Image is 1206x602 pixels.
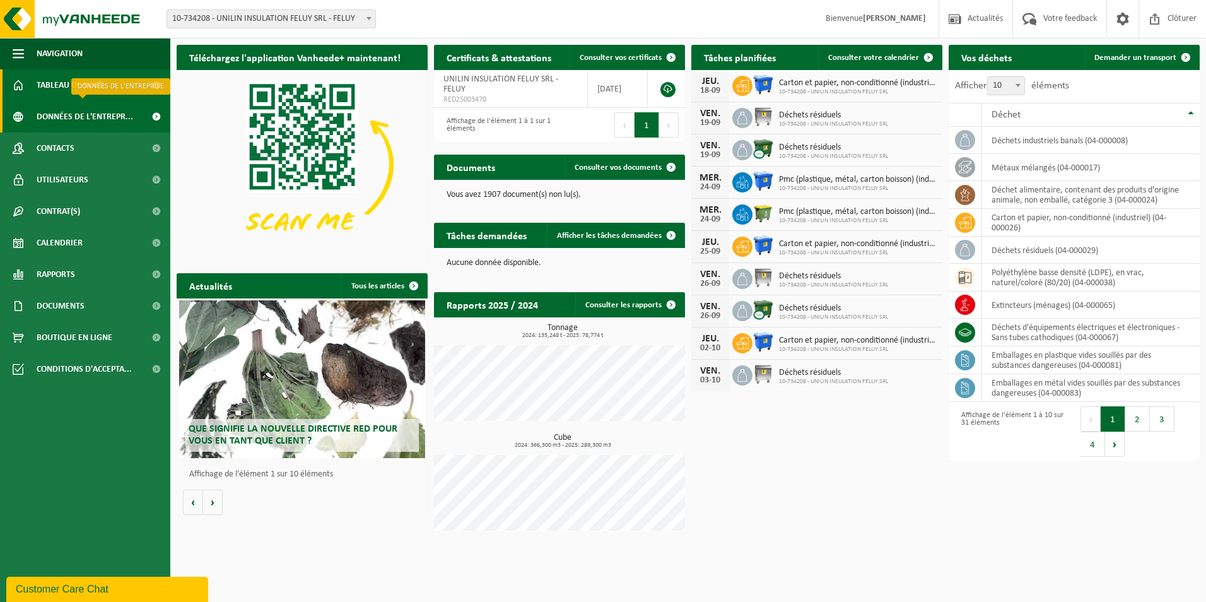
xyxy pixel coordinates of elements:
div: VEN. [698,141,723,151]
span: Contacts [37,133,74,164]
label: Afficher éléments [955,81,1069,91]
div: 18-09 [698,86,723,95]
div: 24-09 [698,215,723,224]
span: 10 [987,76,1025,95]
button: Vorige [183,490,203,515]
div: MER. [698,205,723,215]
p: Aucune donnée disponible. [447,259,672,268]
button: Next [659,112,679,138]
p: Affichage de l'élément 1 sur 10 éléments [189,470,421,479]
div: JEU. [698,334,723,344]
div: 19-09 [698,151,723,160]
div: VEN. [698,269,723,280]
button: 1 [1101,406,1125,432]
img: Download de VHEPlus App [177,70,428,259]
span: Contrat(s) [37,196,80,227]
td: déchets d'équipements électriques et électroniques - Sans tubes cathodiques (04-000067) [982,319,1200,346]
span: UNILIN INSULATION FELUY SRL - FELUY [443,74,558,94]
a: Consulter vos certificats [570,45,684,70]
a: Que signifie la nouvelle directive RED pour vous en tant que client ? [179,300,425,458]
td: polyéthylène basse densité (LDPE), en vrac, naturel/coloré (80/20) (04-000038) [982,264,1200,292]
span: RED25003470 [443,95,578,105]
div: 26-09 [698,280,723,288]
a: Consulter vos documents [565,155,684,180]
div: 03-10 [698,376,723,385]
span: Carton et papier, non-conditionné (industriel) [779,78,936,88]
h2: Documents [434,155,508,179]
div: VEN. [698,302,723,312]
div: JEU. [698,237,723,247]
span: 10-734208 - UNILIN INSULATION FELUY SRL [779,281,888,289]
div: 26-09 [698,312,723,321]
span: Demander un transport [1094,54,1176,62]
span: 10-734208 - UNILIN INSULATION FELUY SRL [779,153,888,160]
span: Que signifie la nouvelle directive RED pour vous en tant que client ? [189,424,397,446]
div: 02-10 [698,344,723,353]
button: Previous [1080,406,1101,432]
p: Vous avez 1907 document(s) non lu(s). [447,191,672,199]
span: Déchets résiduels [779,368,888,378]
h3: Cube [440,434,685,449]
div: Affichage de l'élément 1 à 1 sur 1 éléments [440,111,553,139]
iframe: chat widget [6,574,211,602]
span: Utilisateurs [37,164,88,196]
div: 25-09 [698,247,723,256]
span: 10-734208 - UNILIN INSULATION FELUY SRL - FELUY [167,10,375,28]
span: Consulter votre calendrier [828,54,919,62]
a: Consulter les rapports [575,292,684,317]
span: Déchets résiduels [779,143,888,153]
h3: Tonnage [440,324,685,339]
span: Tableau de bord [37,69,105,101]
td: déchets industriels banals (04-000008) [982,127,1200,154]
div: 24-09 [698,183,723,192]
span: Données de l'entrepr... [37,101,133,133]
span: Pmc (plastique, métal, carton boisson) (industriel) [779,207,936,217]
span: Rapports [37,259,75,290]
span: 10-734208 - UNILIN INSULATION FELUY SRL [779,185,936,192]
span: 10-734208 - UNILIN INSULATION FELUY SRL [779,249,936,257]
span: Calendrier [37,227,83,259]
button: 1 [635,112,659,138]
span: Conditions d'accepta... [37,353,132,385]
span: Consulter vos documents [575,163,662,172]
img: WB-1100-CU [752,299,774,321]
div: JEU. [698,76,723,86]
td: carton et papier, non-conditionné (industriel) (04-000026) [982,209,1200,237]
button: Previous [614,112,635,138]
span: Déchets résiduels [779,110,888,121]
span: Pmc (plastique, métal, carton boisson) (industriel) [779,175,936,185]
span: 2024: 135,248 t - 2025: 78,774 t [440,333,685,339]
button: 2 [1125,406,1150,432]
span: Carton et papier, non-conditionné (industriel) [779,336,936,346]
td: emballages en plastique vides souillés par des substances dangereuses (04-000081) [982,346,1200,374]
img: WB-1100-HPE-BE-01 [752,74,774,95]
span: Déchets résiduels [779,304,888,314]
img: WB-1100-GAL-GY-02 [752,267,774,288]
img: WB-1100-GAL-GY-02 [752,363,774,385]
h2: Certificats & attestations [434,45,564,69]
span: Déchets résiduels [779,271,888,281]
img: WB-1100-HPE-BE-01 [752,331,774,353]
div: VEN. [698,366,723,376]
span: 10-734208 - UNILIN INSULATION FELUY SRL [779,314,888,321]
span: Documents [37,290,85,322]
button: 3 [1150,406,1174,432]
h2: Actualités [177,273,245,298]
a: Afficher les tâches demandées [547,223,684,248]
td: déchet alimentaire, contenant des produits d'origine animale, non emballé, catégorie 3 (04-000024) [982,181,1200,209]
td: métaux mélangés (04-000017) [982,154,1200,181]
span: 2024: 366,300 m3 - 2025: 289,300 m3 [440,442,685,449]
button: Volgende [203,490,223,515]
span: 10-734208 - UNILIN INSULATION FELUY SRL [779,217,936,225]
span: Boutique en ligne [37,322,112,353]
td: déchets résiduels (04-000029) [982,237,1200,264]
span: Afficher les tâches demandées [557,232,662,240]
span: 10-734208 - UNILIN INSULATION FELUY SRL [779,346,936,353]
span: 10-734208 - UNILIN INSULATION FELUY SRL [779,88,936,96]
h2: Téléchargez l'application Vanheede+ maintenant! [177,45,413,69]
td: extincteurs (ménages) (04-000065) [982,292,1200,319]
img: WB-1100-HPE-BE-01 [752,170,774,192]
button: 4 [1080,432,1105,457]
span: 10-734208 - UNILIN INSULATION FELUY SRL [779,378,888,386]
span: 10-734208 - UNILIN INSULATION FELUY SRL [779,121,888,128]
